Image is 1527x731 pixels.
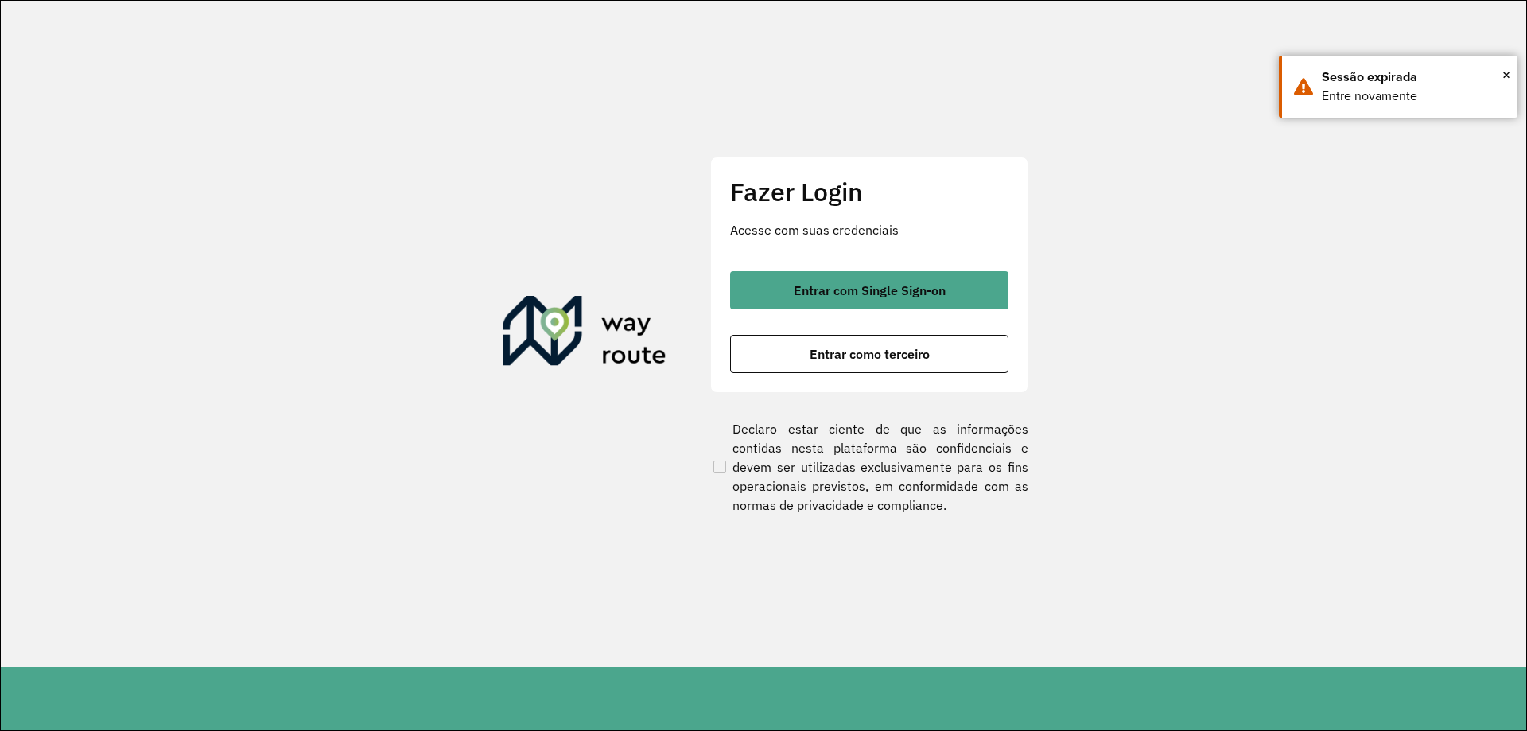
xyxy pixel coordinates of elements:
h2: Fazer Login [730,177,1008,207]
label: Declaro estar ciente de que as informações contidas nesta plataforma são confidenciais e devem se... [710,419,1028,515]
button: Close [1502,63,1510,87]
p: Acesse com suas credenciais [730,220,1008,239]
span: Entrar como terceiro [810,348,930,360]
button: button [730,271,1008,309]
img: Roteirizador AmbevTech [503,296,666,372]
div: Entre novamente [1322,87,1506,106]
div: Sessão expirada [1322,68,1506,87]
span: × [1502,63,1510,87]
button: button [730,335,1008,373]
span: Entrar com Single Sign-on [794,284,946,297]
